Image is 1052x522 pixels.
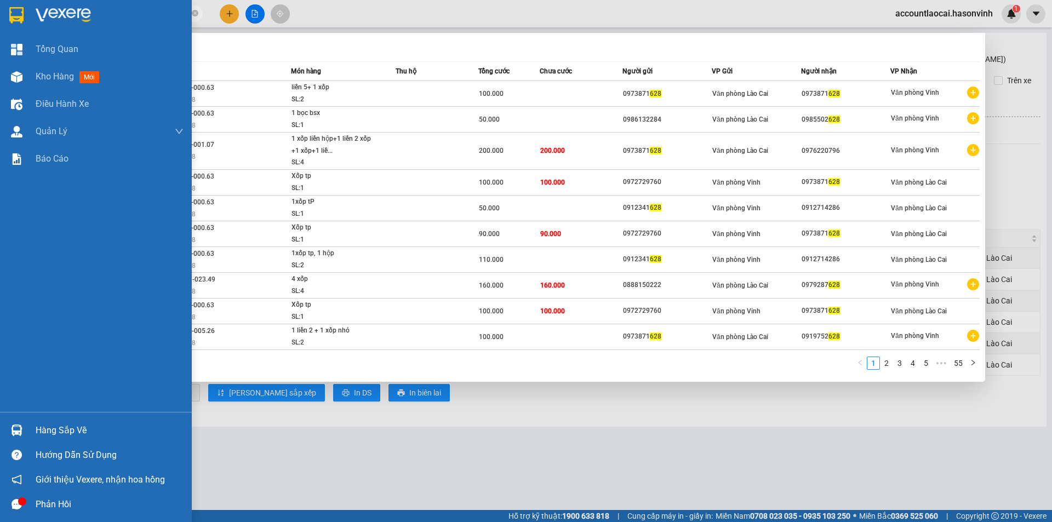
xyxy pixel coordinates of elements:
[802,279,890,291] div: 0979287
[893,357,906,370] li: 3
[623,254,711,265] div: 0912341
[291,182,374,194] div: SL: 1
[891,114,939,122] span: Văn phòng Vinh
[36,152,68,165] span: Báo cáo
[933,357,950,370] span: •••
[396,67,416,75] span: Thu hộ
[933,357,950,370] li: Next 5 Pages
[967,357,980,370] li: Next Page
[192,10,198,16] span: close-circle
[623,88,711,100] div: 0973871
[802,114,890,125] div: 0985502
[11,44,22,55] img: dashboard-icon
[623,114,711,125] div: 0986132284
[291,196,374,208] div: 1xốp tP
[36,97,89,111] span: Điều hành xe
[478,67,510,75] span: Tổng cước
[11,71,22,83] img: warehouse-icon
[479,147,504,154] span: 200.000
[650,90,661,97] span: 628
[828,116,840,123] span: 628
[622,67,653,75] span: Người gửi
[479,230,500,238] span: 90.000
[712,204,761,212] span: Văn phòng Vinh
[950,357,967,370] li: 55
[891,146,939,154] span: Văn phòng Vinh
[907,357,919,369] a: 4
[623,305,711,317] div: 0972729760
[479,256,504,263] span: 110.000
[36,473,165,486] span: Giới thiệu Vexere, nhận hoa hồng
[891,280,939,288] span: Văn phòng Vinh
[9,7,24,24] img: logo-vxr
[291,260,374,272] div: SL: 2
[291,157,374,169] div: SL: 4
[479,282,504,289] span: 160.000
[11,153,22,165] img: solution-icon
[291,94,374,106] div: SL: 2
[11,126,22,137] img: warehouse-icon
[881,357,893,369] a: 2
[12,450,22,460] span: question-circle
[967,87,979,99] span: plus-circle
[802,88,890,100] div: 0973871
[623,145,711,157] div: 0973871
[828,230,840,237] span: 628
[540,307,565,315] span: 100.000
[802,228,890,239] div: 0973871
[920,357,932,369] a: 5
[36,422,184,439] div: Hàng sắp về
[291,208,374,220] div: SL: 1
[828,178,840,186] span: 628
[291,222,374,234] div: Xốp tp
[650,332,661,340] span: 628
[79,71,99,83] span: mới
[802,331,890,342] div: 0919752
[650,204,661,211] span: 628
[867,357,880,370] li: 1
[291,299,374,311] div: Xốp tp
[291,67,321,75] span: Món hàng
[291,273,374,285] div: 4 xốp
[623,202,711,214] div: 0912341
[970,359,976,366] span: right
[894,357,906,369] a: 3
[540,67,572,75] span: Chưa cước
[712,256,761,263] span: Văn phòng Vinh
[712,179,761,186] span: Văn phòng Vinh
[623,176,711,188] div: 0972729760
[802,145,890,157] div: 0976220796
[36,124,67,138] span: Quản Lý
[854,357,867,370] li: Previous Page
[291,107,374,119] div: 1 bọc bsx
[479,116,500,123] span: 50.000
[623,228,711,239] div: 0972729760
[11,99,22,110] img: warehouse-icon
[175,127,184,136] span: down
[479,90,504,97] span: 100.000
[891,230,947,238] span: Văn phòng Lào Cai
[802,254,890,265] div: 0912714286
[967,112,979,124] span: plus-circle
[919,357,933,370] li: 5
[891,179,947,186] span: Văn phòng Lào Cai
[12,474,22,485] span: notification
[479,333,504,341] span: 100.000
[291,170,374,182] div: Xốp tp
[192,9,198,19] span: close-circle
[712,282,768,289] span: Văn phòng Lào Cai
[540,147,565,154] span: 200.000
[857,359,864,366] span: left
[967,278,979,290] span: plus-circle
[623,279,711,291] div: 0888150222
[712,116,768,123] span: Văn phòng Lào Cai
[623,331,711,342] div: 0973871
[880,357,893,370] li: 2
[712,307,761,315] span: Văn phòng Vinh
[967,357,980,370] button: right
[828,281,840,289] span: 628
[712,230,761,238] span: Văn phòng Vinh
[891,332,939,340] span: Văn phòng Vinh
[712,333,768,341] span: Văn phòng Lào Cai
[802,202,890,214] div: 0912714286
